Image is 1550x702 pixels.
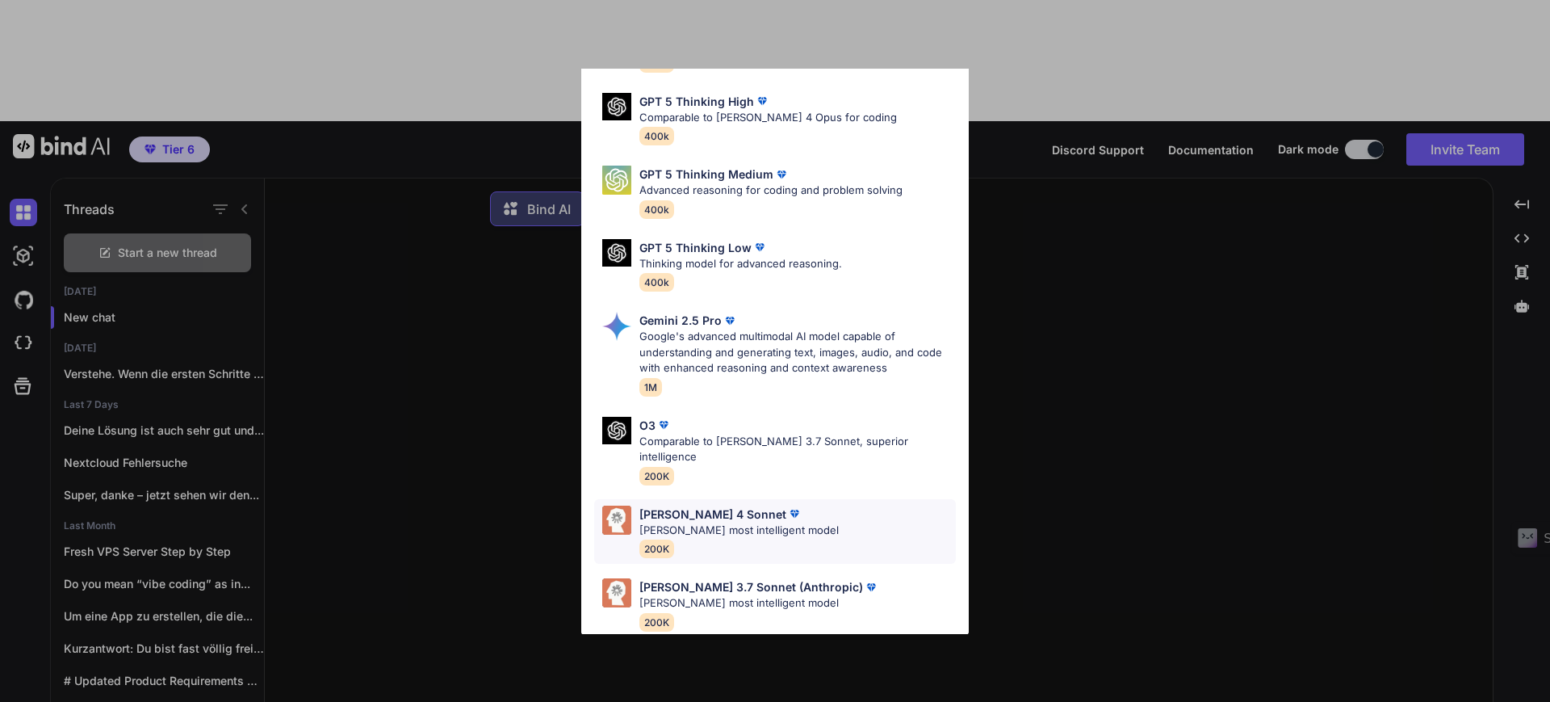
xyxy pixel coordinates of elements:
p: Comparable to [PERSON_NAME] 4 Opus for coding [639,110,897,126]
span: 200K [639,613,674,632]
img: Pick Models [602,506,631,535]
img: premium [752,239,768,255]
img: premium [656,417,672,433]
img: Pick Models [602,239,631,267]
img: premium [786,506,802,522]
img: Pick Models [602,312,631,341]
p: GPT 5 Thinking Medium [639,166,773,183]
img: Pick Models [602,166,631,195]
span: 400k [639,200,674,219]
img: premium [773,166,790,183]
span: 400k [639,273,674,292]
p: GPT 5 Thinking Low [639,239,752,256]
img: Pick Models [602,417,631,445]
span: 200K [639,467,674,486]
p: Advanced reasoning for coding and problem solving [639,183,903,199]
img: premium [863,579,879,595]
p: Thinking model for advanced reasoning. [639,256,842,272]
span: 400k [639,127,674,145]
span: 1M [639,378,662,397]
p: [PERSON_NAME] 4 Sonnet [639,506,786,523]
p: Comparable to [PERSON_NAME] 3.7 Sonnet, superior intelligence [639,434,956,465]
p: [PERSON_NAME] most intelligent model [639,523,839,539]
p: Google's advanced multimodal AI model capable of understanding and generating text, images, audio... [639,329,956,376]
img: premium [722,313,738,329]
p: Gemini 2.5 Pro [639,312,722,329]
span: 200K [639,540,674,558]
p: [PERSON_NAME] 3.7 Sonnet (Anthropic) [639,578,863,595]
p: O3 [639,417,656,434]
p: [PERSON_NAME] most intelligent model [639,595,879,612]
img: Pick Models [602,578,631,607]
